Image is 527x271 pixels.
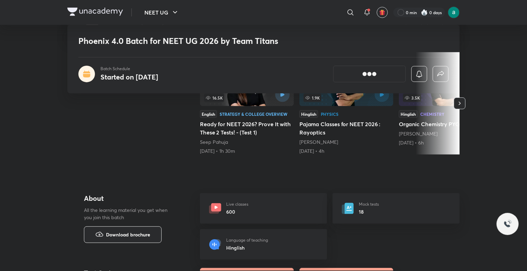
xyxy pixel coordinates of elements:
p: Mock tests [359,201,379,207]
h4: About [84,193,178,204]
div: Hinglish [399,110,418,118]
a: Ready for NEET 2026? Prove It with These 2 Tests! - (Test 1) [200,52,294,155]
span: 3.5K [403,94,421,102]
a: Organic Chemistry PYQs [399,52,493,146]
div: Strategy & College Overview [220,112,287,116]
p: Live classes [226,201,248,207]
img: ninja turtle [448,7,460,18]
div: Hinglish [299,110,318,118]
img: ttu [504,220,512,228]
span: 16.5K [204,94,224,102]
a: [PERSON_NAME] [399,130,438,137]
a: [PERSON_NAME] [299,139,338,145]
h5: Ready for NEET 2026? Prove It with These 2 Tests! - (Test 1) [200,120,294,137]
img: streak [421,9,428,16]
img: avatar [379,9,385,16]
h5: Organic Chemistry PYQs [399,120,493,128]
button: NEET UG [140,6,183,19]
h6: 18 [359,208,379,215]
div: 30th May • 4h [299,148,393,155]
p: All the learning material you get when you join this batch [84,206,173,221]
span: Download brochure [106,231,150,239]
p: Batch Schedule [100,66,158,72]
h5: Pajama Classes for NEET 2026 : Rayoptics [299,120,393,137]
div: Physics [321,112,338,116]
div: Anushka Choudhary [399,130,493,137]
a: Pajama Classes for NEET 2026 : Rayoptics [299,52,393,155]
a: Seep Pahuja [200,139,228,145]
button: [object Object] [333,66,406,82]
button: avatar [377,7,388,18]
div: 20th Apr • 6h [399,139,493,146]
img: Company Logo [67,8,123,16]
h6: 600 [226,208,248,215]
a: 3.5KHinglishChemistryOrganic Chemistry PYQs[PERSON_NAME][DATE] • 6h [399,52,493,146]
span: 1.9K [304,94,321,102]
div: Anupam Upadhayay [299,139,393,146]
p: Language of teaching [226,237,268,243]
div: 23rd May • 1h 30m [200,148,294,155]
div: English [200,110,217,118]
h4: Started on [DATE] [100,72,158,82]
a: 16.5KEnglishStrategy & College OverviewReady for NEET 2026? Prove It with These 2 Tests! - (Test ... [200,52,294,155]
a: Company Logo [67,8,123,18]
h1: Phoenix 4.0 Batch for NEET UG 2026 by Team Titans [78,36,349,46]
h6: Hinglish [226,244,268,251]
div: Seep Pahuja [200,139,294,146]
button: Download brochure [84,226,162,243]
a: 1.9KHinglishPhysicsPajama Classes for NEET 2026 : Rayoptics[PERSON_NAME][DATE] • 4h [299,52,393,155]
